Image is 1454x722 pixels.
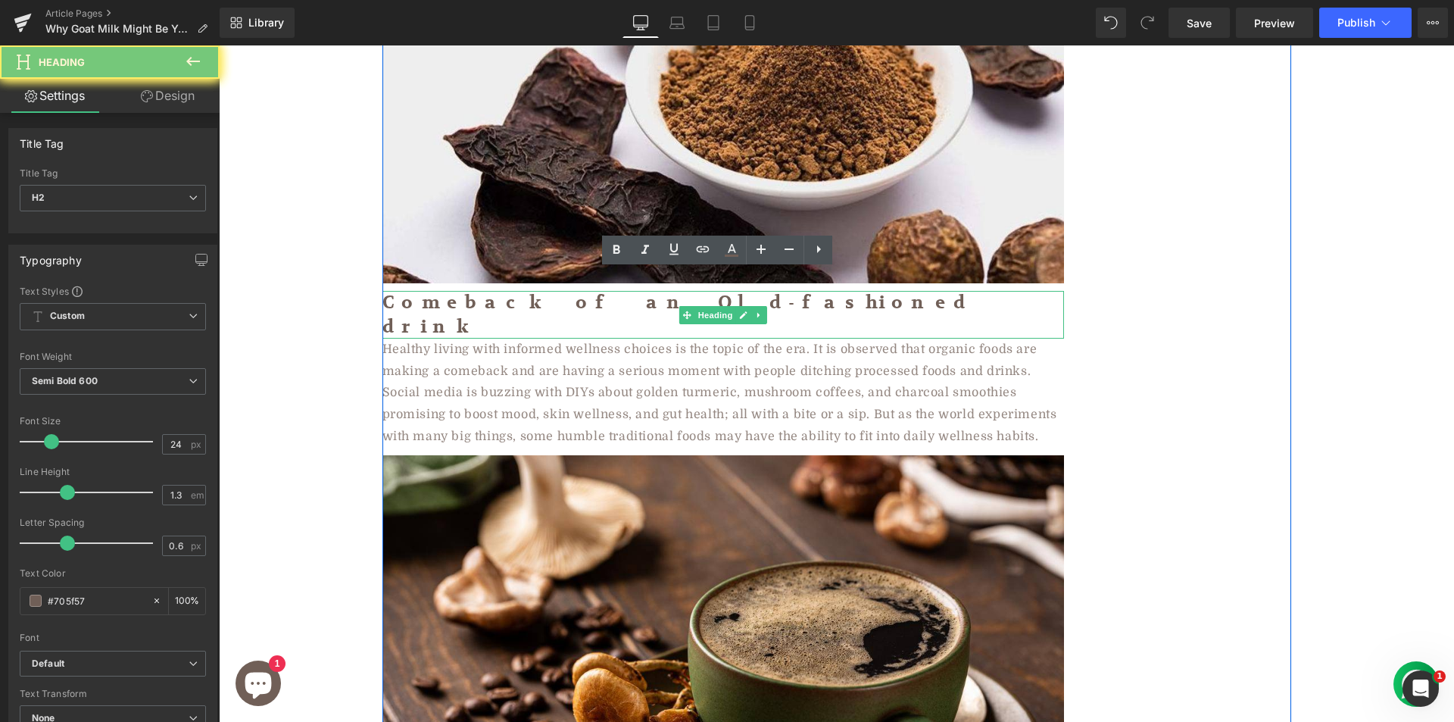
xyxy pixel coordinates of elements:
[219,45,1454,722] iframe: To enrich screen reader interactions, please activate Accessibility in Grammarly extension settings
[45,8,220,20] a: Article Pages
[1096,8,1126,38] button: Undo
[1187,15,1212,31] span: Save
[248,16,284,30] span: Library
[191,439,204,449] span: px
[532,261,548,279] a: Expand / Collapse
[20,245,82,267] div: Typography
[1319,8,1412,38] button: Publish
[32,375,98,386] b: Semi Bold 600
[191,541,204,551] span: px
[1418,8,1448,38] button: More
[20,416,206,427] div: Font Size
[50,310,85,323] b: Custom
[169,588,205,614] div: %
[1236,8,1313,38] a: Preview
[20,517,206,528] div: Letter Spacing
[20,168,206,179] div: Title Tag
[39,56,85,68] span: Heading
[45,23,191,35] span: Why Goat Milk Might Be Your Skin’s New Best Friend
[1403,670,1439,707] iframe: Intercom live chat
[113,79,223,113] a: Design
[48,592,145,609] input: Color
[1132,8,1162,38] button: Redo
[732,8,768,38] a: Mobile
[20,689,206,699] div: Text Transform
[1434,670,1446,683] span: 1
[32,192,45,203] b: H2
[20,568,206,579] div: Text Color
[659,8,695,38] a: Laptop
[191,490,204,500] span: em
[476,261,516,279] span: Heading
[622,8,659,38] a: Desktop
[220,8,295,38] a: New Library
[164,293,845,402] p: Healthy living with informed wellness choices is the topic of the era. It is observed that organi...
[695,8,732,38] a: Tablet
[20,129,64,150] div: Title Tag
[20,352,206,362] div: Font Weight
[15,15,45,45] img: whatsapp-icon.svg
[1254,15,1295,31] span: Preview
[20,285,206,297] div: Text Styles
[20,633,206,643] div: Font
[20,467,206,477] div: Line Height
[1337,17,1375,29] span: Publish
[32,658,64,670] i: Default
